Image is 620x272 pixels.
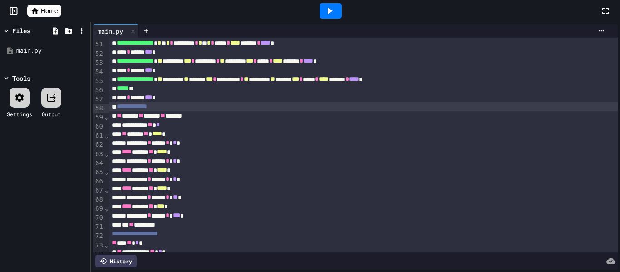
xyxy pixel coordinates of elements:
div: 64 [93,159,104,168]
div: History [95,255,137,267]
div: 59 [93,113,104,122]
div: 62 [93,140,104,149]
div: 71 [93,223,104,232]
div: 58 [93,104,104,113]
div: 74 [93,250,104,259]
span: Fold line [104,114,109,121]
div: Settings [7,110,32,118]
div: 54 [93,68,104,77]
span: Fold line [104,251,109,258]
div: 65 [93,168,104,177]
span: Fold line [104,187,109,194]
div: Files [12,26,30,35]
div: 57 [93,95,104,104]
span: Fold line [104,168,109,176]
div: 70 [93,213,104,223]
div: 73 [93,241,104,250]
span: Fold line [104,132,109,139]
div: 67 [93,186,104,195]
span: Fold line [104,242,109,249]
div: 63 [93,150,104,159]
div: main.py [16,46,87,55]
div: main.py [93,26,128,36]
div: 69 [93,204,104,213]
div: 66 [93,177,104,186]
span: Fold line [104,150,109,158]
div: main.py [93,24,139,38]
div: 56 [93,86,104,95]
div: 53 [93,59,104,68]
span: Fold line [104,205,109,212]
div: 60 [93,122,104,131]
div: 72 [93,232,104,241]
div: 55 [93,77,104,86]
div: 68 [93,195,104,204]
a: Home [27,5,61,17]
div: 52 [93,49,104,59]
div: 61 [93,131,104,140]
span: Home [41,6,58,15]
div: Output [42,110,61,118]
div: 51 [93,40,104,49]
div: Tools [12,74,30,83]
